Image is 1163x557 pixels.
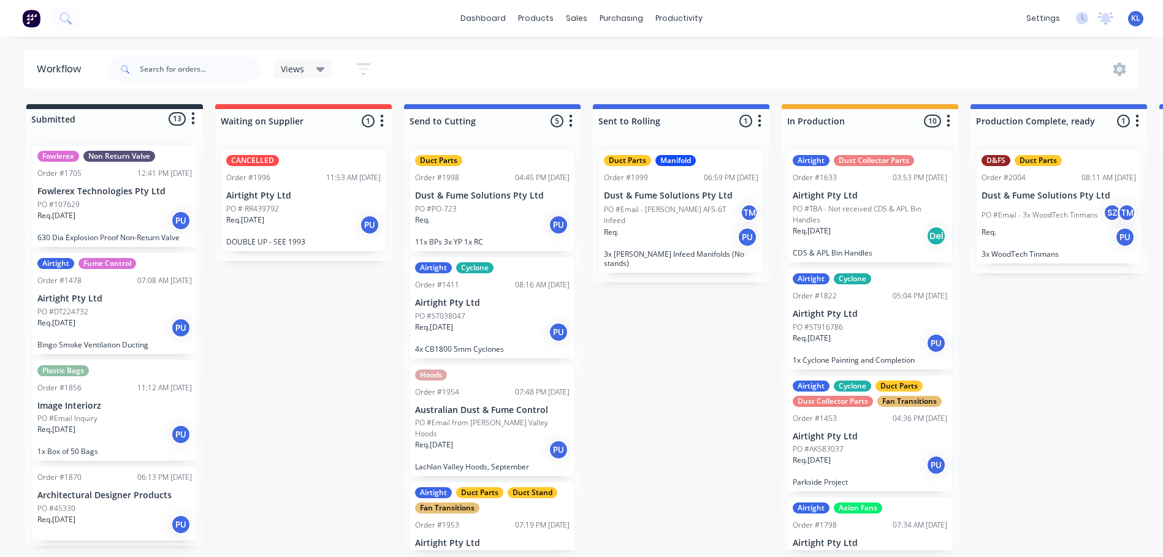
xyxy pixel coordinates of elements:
[926,455,946,475] div: PU
[415,155,462,166] div: Duct Parts
[32,360,197,461] div: Plastic BagsOrder #185611:12 AM [DATE]Image InteriorzPO #Email InquiryReq.[DATE]PU1x Box of 50 Bags
[37,401,192,411] p: Image Interiorz
[83,151,155,162] div: Non Return Valve
[37,151,79,162] div: Fowlerex
[604,204,740,226] p: PO #Email - [PERSON_NAME] AFS-6T Infeed
[1115,227,1135,247] div: PU
[415,502,479,513] div: Fan Transitions
[137,275,192,286] div: 07:08 AM [DATE]
[415,538,570,548] p: Airtight Pty Ltd
[37,514,75,525] p: Req. [DATE]
[37,210,75,221] p: Req. [DATE]
[37,62,87,77] div: Workflow
[604,249,758,268] p: 3x [PERSON_NAME] Infeed Manifolds (No stands)
[226,237,381,246] p: DOUBLE UP - SEE 1993
[793,413,837,424] div: Order #1453
[37,503,75,514] p: PO #45330
[37,382,82,393] div: Order #1856
[37,294,192,304] p: Airtight Pty Ltd
[893,172,947,183] div: 03:53 PM [DATE]
[221,150,386,251] div: CANCELLEDOrder #199611:53 AM [DATE]Airtight Pty LtdPO # RR439792Req.[DATE]PUDOUBLE UP - SEE 1993
[1015,155,1062,166] div: Duct Parts
[137,472,192,483] div: 06:13 PM [DATE]
[549,440,568,460] div: PU
[37,168,82,179] div: Order #1705
[171,425,191,444] div: PU
[793,381,829,392] div: Airtight
[515,172,570,183] div: 04:45 PM [DATE]
[415,417,570,439] p: PO #Email from [PERSON_NAME] Valley Hoods
[788,268,952,369] div: AirtightCycloneOrder #182205:04 PM [DATE]Airtight Pty LtdPO #ST916786Req.[DATE]PU1x Cyclone Paint...
[877,396,942,407] div: Fan Transitions
[793,455,831,466] p: Req. [DATE]
[893,413,947,424] div: 04:36 PM [DATE]
[226,191,381,201] p: Airtight Pty Ltd
[415,298,570,308] p: Airtight Pty Ltd
[893,290,947,301] div: 05:04 PM [DATE]
[415,311,465,322] p: PO #ST038047
[793,290,837,301] div: Order #1822
[793,502,829,513] div: Airtight
[37,472,82,483] div: Order #1870
[415,439,453,450] p: Req. [DATE]
[37,306,88,317] p: PO #DT224732
[326,172,381,183] div: 11:53 AM [DATE]
[926,226,946,246] div: Del
[793,203,947,225] p: PO #TBA - Not received CDS & APL Bin Handles
[599,150,763,273] div: Duct PartsManifoldOrder #199906:59 PM [DATE]Dust & Fume Solutions Pty LtdPO #Email - [PERSON_NAME...
[37,258,74,269] div: Airtight
[415,172,459,183] div: Order #1998
[893,520,947,531] div: 07:34 AM [DATE]
[834,381,871,392] div: Cyclone
[793,191,947,201] p: Airtight Pty Ltd
[1103,203,1121,222] div: SZ
[137,168,192,179] div: 12:41 PM [DATE]
[982,249,1136,259] p: 3x WoodTech Tinmans
[604,172,648,183] div: Order #1999
[738,227,757,247] div: PU
[415,387,459,398] div: Order #1954
[793,477,947,487] p: Parkside Project
[982,210,1098,221] p: PO #Email - 3x WoodTech Tinmans
[1118,203,1136,222] div: TM
[37,490,192,501] p: Architectural Designer Products
[593,9,649,28] div: purchasing
[415,262,452,273] div: Airtight
[604,155,651,166] div: Duct Parts
[415,344,570,354] p: 4x CB1800 5mm Cyclones
[655,155,696,166] div: Manifold
[793,355,947,365] p: 1x Cyclone Painting and Completion
[171,318,191,338] div: PU
[1131,13,1140,24] span: KL
[456,262,494,273] div: Cyclone
[456,487,503,498] div: Duct Parts
[982,227,996,238] p: Req.
[37,233,192,242] p: 630 Dia Explosion Proof Non-Return Valve
[410,257,574,358] div: AirtightCycloneOrder #141108:16 AM [DATE]Airtight Pty LtdPO #ST038047Req.[DATE]PU4x CB1800 5mm Cy...
[793,172,837,183] div: Order #1633
[515,387,570,398] div: 07:48 PM [DATE]
[415,203,457,214] p: PO #PO-723
[1020,9,1066,28] div: settings
[360,215,379,235] div: PU
[22,9,40,28] img: Factory
[982,172,1026,183] div: Order #2004
[281,63,304,75] span: Views
[740,203,758,222] div: TM
[137,382,192,393] div: 11:12 AM [DATE]
[560,9,593,28] div: sales
[415,279,459,290] div: Order #1411
[834,155,914,166] div: Dust Collector Parts
[549,322,568,342] div: PU
[415,487,452,498] div: Airtight
[37,199,80,210] p: PO #107629
[415,237,570,246] p: 11x BPs 3x YP 1x RC
[415,520,459,531] div: Order #1953
[140,57,261,81] input: Search for orders...
[793,538,947,548] p: Airtight Pty Ltd
[32,146,197,247] div: FowlerexNon Return ValveOrder #170512:41 PM [DATE]Fowlerex Technologies Pty LtdPO #107629Req.[DAT...
[788,150,952,262] div: AirtightDust Collector PartsOrder #163303:53 PM [DATE]Airtight Pty LtdPO #TBA - Not received CDS ...
[226,214,264,225] p: Req. [DATE]
[834,273,871,284] div: Cyclone
[793,322,843,333] p: PO #ST916786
